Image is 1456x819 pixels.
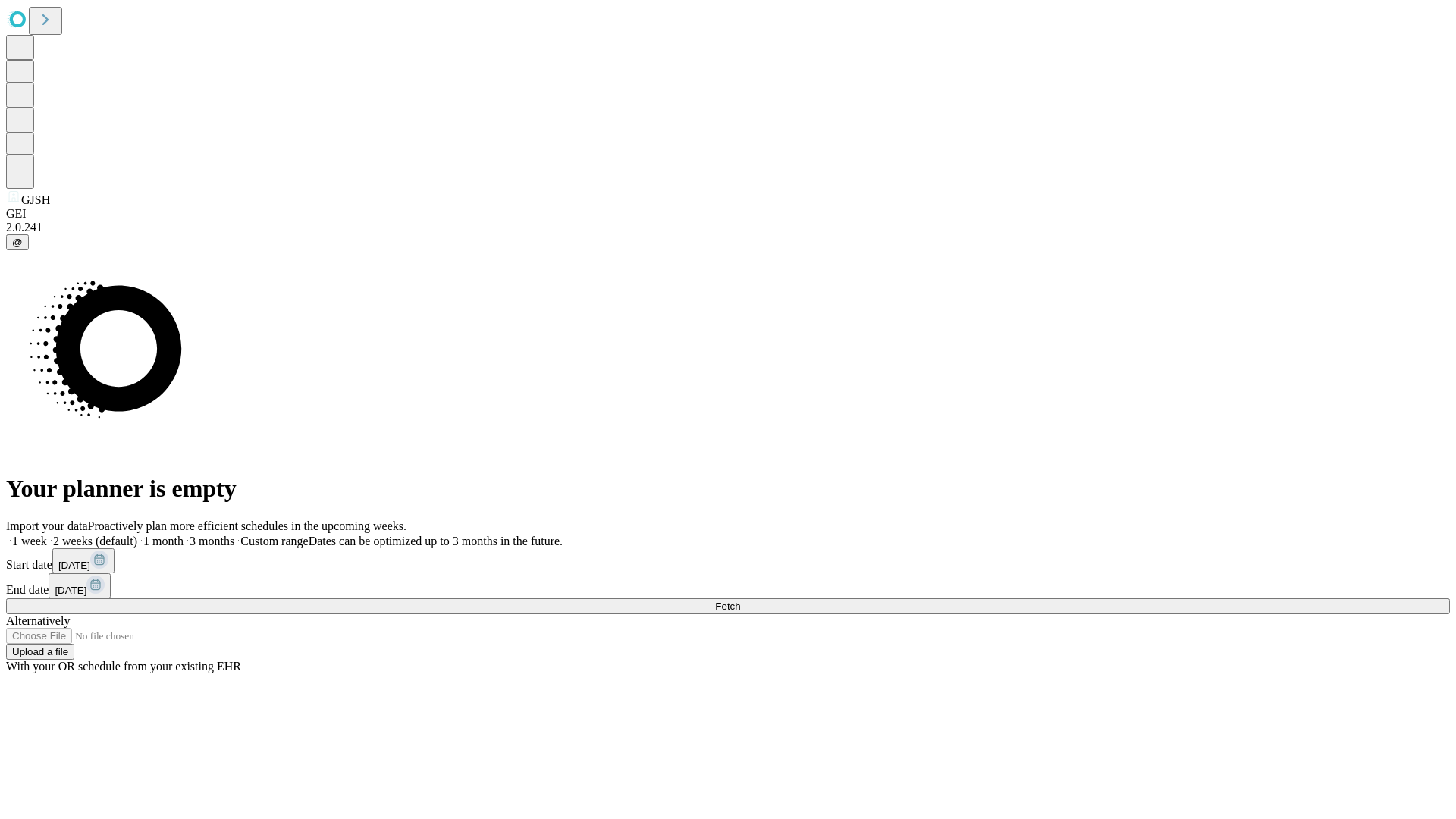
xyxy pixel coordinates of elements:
button: Fetch [6,598,1450,614]
span: @ [12,237,23,248]
span: Dates can be optimized up to 3 months in the future. [309,535,563,548]
span: 1 week [12,535,47,548]
span: [DATE] [55,585,86,596]
span: [DATE] [58,560,90,571]
h1: Your planner is empty [6,475,1450,503]
button: [DATE] [52,548,115,573]
span: Custom range [240,535,308,548]
button: Upload a file [6,644,74,660]
span: With your OR schedule from your existing EHR [6,660,241,673]
button: [DATE] [49,573,111,598]
span: 2 weeks (default) [53,535,137,548]
span: Alternatively [6,614,70,627]
span: Import your data [6,519,88,532]
span: Fetch [715,601,740,612]
button: @ [6,234,29,250]
div: End date [6,573,1450,598]
span: 3 months [190,535,234,548]
span: Proactively plan more efficient schedules in the upcoming weeks. [88,519,406,532]
span: GJSH [21,193,50,206]
div: GEI [6,207,1450,221]
span: 1 month [143,535,184,548]
div: Start date [6,548,1450,573]
div: 2.0.241 [6,221,1450,234]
